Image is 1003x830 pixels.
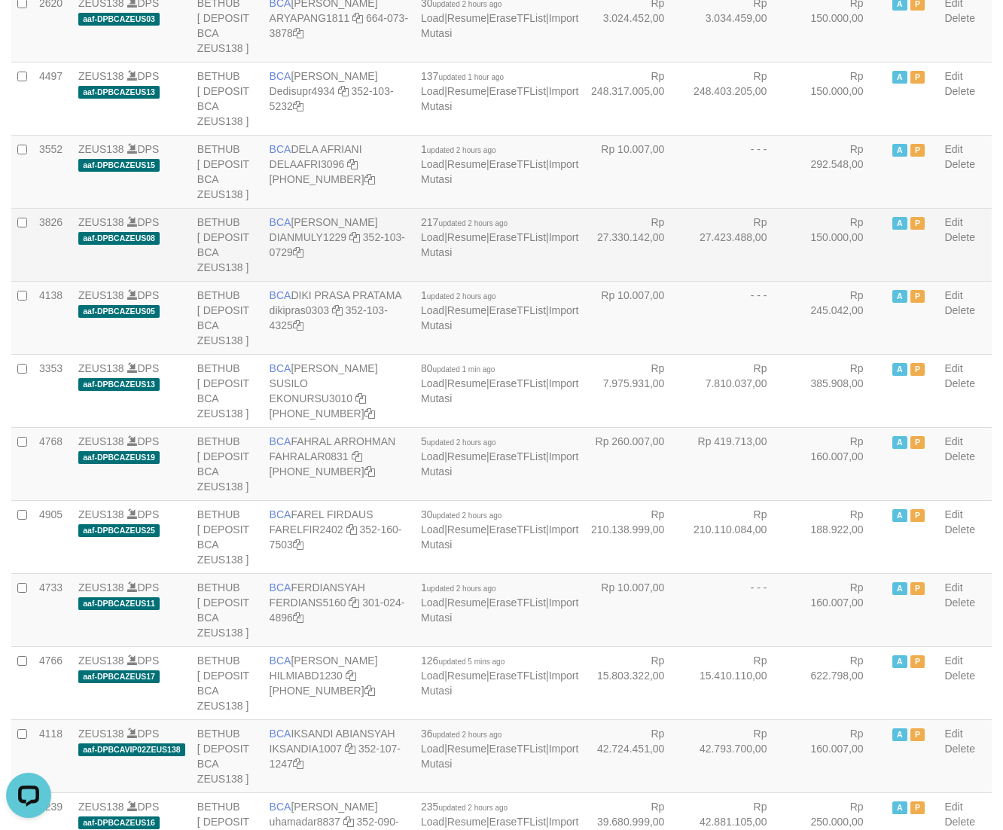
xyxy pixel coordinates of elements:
a: Edit [944,70,962,82]
a: Edit [944,728,962,740]
td: Rp 160.007,00 [789,427,886,500]
span: | | | [421,70,578,112]
span: | | | [421,508,578,551]
td: IKSANDI ABIANSYAH 352-107-1247 [264,719,415,792]
a: Import Mutasi [421,85,578,112]
a: Delete [944,670,974,682]
a: Resume [447,450,486,462]
span: aaf-DPBCAZEUS05 [78,305,160,318]
td: DPS [72,208,191,281]
td: 4497 [33,62,72,135]
span: Paused [910,728,925,741]
td: Rp 622.798,00 [789,646,886,719]
a: DIANMULY1229 [270,231,346,243]
td: Rp 160.007,00 [789,719,886,792]
a: EraseTFList [489,231,546,243]
span: Active [892,144,907,157]
a: ARYAPANG1811 [270,12,350,24]
a: Edit [944,801,962,813]
a: Load [421,450,444,462]
td: Rp 248.317.005,00 [584,62,687,135]
a: Load [421,231,444,243]
td: Rp 7.810.037,00 [687,354,789,427]
a: uhamadar8837 [270,816,340,828]
a: Copy Dedisupr4934 to clipboard [338,85,349,97]
a: EraseTFList [489,597,546,609]
td: Rp 419.713,00 [687,427,789,500]
span: | | | [421,143,578,185]
a: DELAAFRI3096 [270,158,345,170]
span: 36 [421,728,502,740]
a: Load [421,158,444,170]
td: Rp 10.007,00 [584,573,687,646]
a: Edit [944,508,962,520]
a: ZEUS138 [78,435,124,447]
span: updated 1 hour ago [438,73,504,81]
td: Rp 160.007,00 [789,573,886,646]
td: DPS [72,573,191,646]
span: Paused [910,436,925,449]
a: Delete [944,597,974,609]
a: Edit [944,655,962,667]
a: Import Mutasi [421,12,578,39]
span: Paused [910,144,925,157]
a: Edit [944,581,962,594]
a: Load [421,85,444,97]
a: Edit [944,143,962,155]
span: BCA [270,289,291,301]
td: Rp 150.000,00 [789,208,886,281]
a: EraseTFList [489,377,546,389]
td: BETHUB [ DEPOSIT BCA ZEUS138 ] [191,208,264,281]
td: Rp 27.330.142,00 [584,208,687,281]
td: BETHUB [ DEPOSIT BCA ZEUS138 ] [191,62,264,135]
span: Paused [910,71,925,84]
td: BETHUB [ DEPOSIT BCA ZEUS138 ] [191,573,264,646]
a: ZEUS138 [78,289,124,301]
a: Load [421,12,444,24]
a: Delete [944,816,974,828]
a: EraseTFList [489,743,546,755]
a: Delete [944,231,974,243]
td: DELA AFRIANI [PHONE_NUMBER] [264,135,415,208]
a: Edit [944,216,962,228]
a: Resume [447,670,486,682]
td: DIKI PRASA PRATAMA 352-103-4325 [264,281,415,354]
span: BCA [270,581,291,594]
span: BCA [270,801,291,813]
td: FAREL FIRDAUS 352-160-7503 [264,500,415,573]
a: IKSANDIA1007 [270,743,343,755]
span: aaf-DPBCAZEUS08 [78,232,160,245]
a: Import Mutasi [421,450,578,478]
td: 4768 [33,427,72,500]
span: aaf-DPBCAZEUS15 [78,159,160,172]
span: | | | [421,728,578,770]
a: Import Mutasi [421,523,578,551]
td: FAHRAL ARROHMAN [PHONE_NUMBER] [264,427,415,500]
a: EraseTFList [489,85,546,97]
span: Active [892,801,907,814]
td: DPS [72,62,191,135]
span: 1 [421,143,496,155]
a: EraseTFList [489,670,546,682]
span: Active [892,509,907,522]
td: DPS [72,135,191,208]
a: Copy FAHRALAR0831 to clipboard [352,450,362,462]
span: | | | [421,655,578,697]
span: Active [892,290,907,303]
a: Copy 8692458639 to clipboard [364,173,375,185]
td: BETHUB [ DEPOSIT BCA ZEUS138 ] [191,646,264,719]
span: 30 [421,508,502,520]
td: DPS [72,281,191,354]
span: BCA [270,655,291,667]
td: 3552 [33,135,72,208]
a: ZEUS138 [78,508,124,520]
span: 80 [421,362,495,374]
a: Load [421,523,444,536]
a: ZEUS138 [78,70,124,82]
td: BETHUB [ DEPOSIT BCA ZEUS138 ] [191,427,264,500]
a: Resume [447,85,486,97]
td: 3353 [33,354,72,427]
span: updated 2 hours ago [433,511,502,520]
a: ZEUS138 [78,655,124,667]
a: Copy 3521607503 to clipboard [293,539,303,551]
